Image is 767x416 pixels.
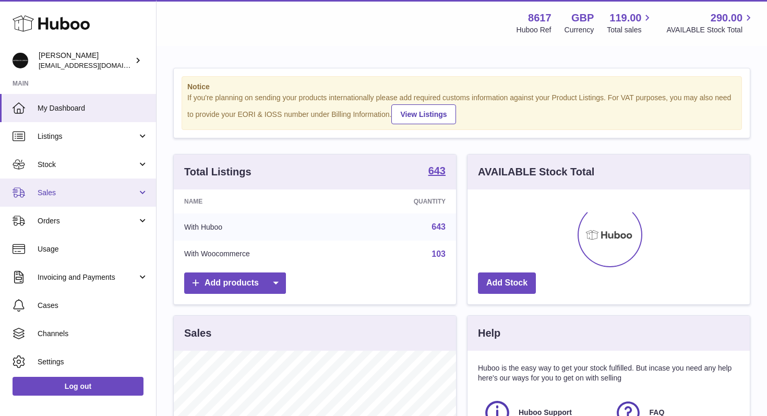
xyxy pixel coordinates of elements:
[428,165,446,178] a: 643
[528,11,552,25] strong: 8617
[571,11,594,25] strong: GBP
[174,213,349,241] td: With Huboo
[38,329,148,339] span: Channels
[38,188,137,198] span: Sales
[428,165,446,176] strong: 643
[38,244,148,254] span: Usage
[391,104,456,124] a: View Listings
[666,11,754,35] a: 290.00 AVAILABLE Stock Total
[711,11,742,25] span: 290.00
[38,272,137,282] span: Invoicing and Payments
[38,357,148,367] span: Settings
[349,189,456,213] th: Quantity
[607,25,653,35] span: Total sales
[565,25,594,35] div: Currency
[187,82,736,92] strong: Notice
[13,377,143,396] a: Log out
[184,165,251,179] h3: Total Listings
[666,25,754,35] span: AVAILABLE Stock Total
[38,216,137,226] span: Orders
[432,249,446,258] a: 103
[38,160,137,170] span: Stock
[478,272,536,294] a: Add Stock
[174,241,349,268] td: With Woocommerce
[13,53,28,68] img: hello@alfredco.com
[517,25,552,35] div: Huboo Ref
[184,272,286,294] a: Add products
[478,165,594,179] h3: AVAILABLE Stock Total
[609,11,641,25] span: 119.00
[38,132,137,141] span: Listings
[38,301,148,311] span: Cases
[432,222,446,231] a: 643
[38,103,148,113] span: My Dashboard
[187,93,736,124] div: If you're planning on sending your products internationally please add required customs informati...
[39,61,153,69] span: [EMAIL_ADDRESS][DOMAIN_NAME]
[478,326,500,340] h3: Help
[607,11,653,35] a: 119.00 Total sales
[174,189,349,213] th: Name
[478,363,739,383] p: Huboo is the easy way to get your stock fulfilled. But incase you need any help here's our ways f...
[39,51,133,70] div: [PERSON_NAME]
[184,326,211,340] h3: Sales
